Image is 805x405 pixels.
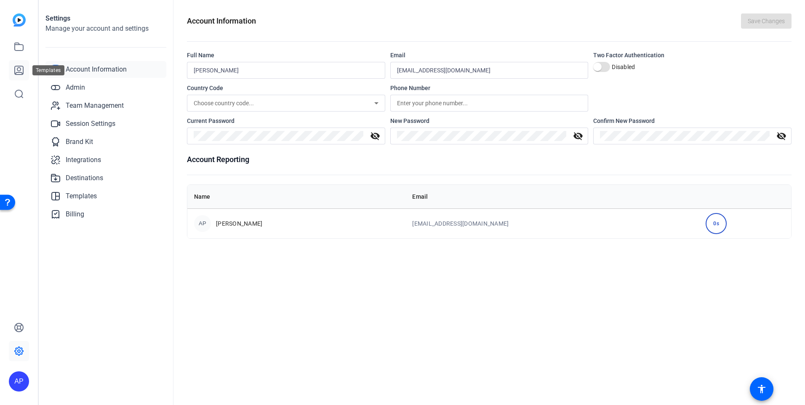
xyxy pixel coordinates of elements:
h1: Account Information [187,15,256,27]
div: Current Password [187,117,385,125]
div: Templates [32,65,64,75]
a: Templates [45,188,166,205]
th: Name [187,185,405,208]
div: Phone Number [390,84,589,92]
a: Team Management [45,97,166,114]
div: AP [194,215,211,232]
a: Destinations [45,170,166,187]
a: Session Settings [45,115,166,132]
div: Country Code [187,84,385,92]
h2: Manage your account and settings [45,24,166,34]
a: Account Information [45,61,166,78]
div: 0s [706,213,727,234]
a: Integrations [45,152,166,168]
td: [EMAIL_ADDRESS][DOMAIN_NAME] [405,208,699,238]
h1: Account Reporting [187,154,792,165]
span: Session Settings [66,119,115,129]
div: Email [390,51,589,59]
span: Account Information [66,64,127,75]
mat-icon: visibility_off [568,131,588,141]
span: Billing [66,209,84,219]
span: Team Management [66,101,124,111]
span: [PERSON_NAME] [216,219,262,228]
input: Enter your phone number... [397,98,582,108]
span: Admin [66,83,85,93]
input: Enter your name... [194,65,379,75]
label: Disabled [610,63,635,71]
h1: Settings [45,13,166,24]
input: Enter your email... [397,65,582,75]
a: Billing [45,206,166,223]
div: Confirm New Password [593,117,792,125]
a: Brand Kit [45,133,166,150]
mat-icon: visibility_off [365,131,385,141]
div: New Password [390,117,589,125]
span: Integrations [66,155,101,165]
span: Destinations [66,173,103,183]
span: Choose country code... [194,100,254,107]
img: blue-gradient.svg [13,13,26,27]
div: Two Factor Authentication [593,51,792,59]
div: AP [9,371,29,392]
span: Templates [66,191,97,201]
mat-icon: visibility_off [771,131,792,141]
span: Brand Kit [66,137,93,147]
th: Email [405,185,699,208]
a: Admin [45,79,166,96]
mat-icon: accessibility [757,384,767,394]
div: Full Name [187,51,385,59]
